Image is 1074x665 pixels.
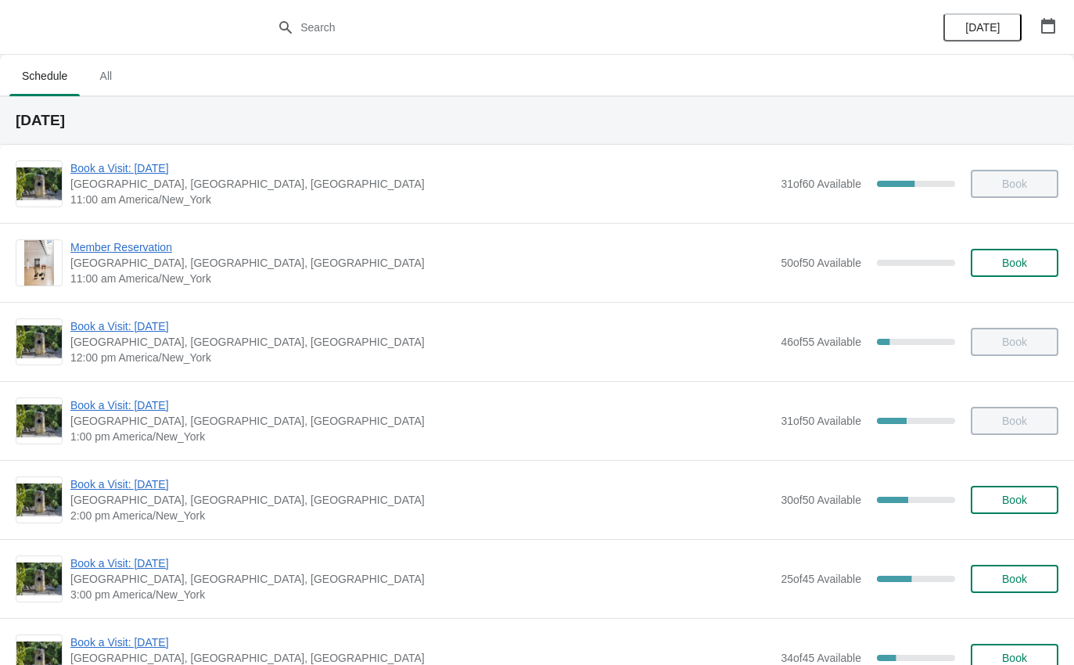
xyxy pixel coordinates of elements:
[24,240,55,286] img: Member Reservation | The Noguchi Museum, 33rd Road, Queens, NY, USA | 11:00 am America/New_York
[965,21,1000,34] span: [DATE]
[86,62,125,90] span: All
[70,334,773,350] span: [GEOGRAPHIC_DATA], [GEOGRAPHIC_DATA], [GEOGRAPHIC_DATA]
[70,239,773,255] span: Member Reservation
[16,483,62,516] img: Book a Visit: August 2025 | The Noguchi Museum, 33rd Road, Queens, NY, USA | 2:00 pm America/New_...
[1002,573,1027,585] span: Book
[70,587,773,602] span: 3:00 pm America/New_York
[1002,257,1027,269] span: Book
[70,176,773,192] span: [GEOGRAPHIC_DATA], [GEOGRAPHIC_DATA], [GEOGRAPHIC_DATA]
[971,565,1058,593] button: Book
[16,404,62,437] img: Book a Visit: August 2025 | The Noguchi Museum, 33rd Road, Queens, NY, USA | 1:00 pm America/New_...
[943,13,1022,41] button: [DATE]
[1002,494,1027,506] span: Book
[16,167,62,200] img: Book a Visit: August 2025 | The Noguchi Museum, 33rd Road, Queens, NY, USA | 11:00 am America/New...
[70,160,773,176] span: Book a Visit: [DATE]
[70,634,773,650] span: Book a Visit: [DATE]
[9,62,80,90] span: Schedule
[971,249,1058,277] button: Book
[70,555,773,571] span: Book a Visit: [DATE]
[70,350,773,365] span: 12:00 pm America/New_York
[781,652,861,664] span: 34 of 45 Available
[70,192,773,207] span: 11:00 am America/New_York
[781,415,861,427] span: 31 of 50 Available
[70,508,773,523] span: 2:00 pm America/New_York
[16,563,62,595] img: Book a Visit: August 2025 | The Noguchi Museum, 33rd Road, Queens, NY, USA | 3:00 pm America/New_...
[70,476,773,492] span: Book a Visit: [DATE]
[70,413,773,429] span: [GEOGRAPHIC_DATA], [GEOGRAPHIC_DATA], [GEOGRAPHIC_DATA]
[70,271,773,286] span: 11:00 am America/New_York
[16,325,62,358] img: Book a Visit: August 2025 | The Noguchi Museum, 33rd Road, Queens, NY, USA | 12:00 pm America/New...
[781,573,861,585] span: 25 of 45 Available
[781,336,861,348] span: 46 of 55 Available
[1002,652,1027,664] span: Book
[70,397,773,413] span: Book a Visit: [DATE]
[781,178,861,190] span: 31 of 60 Available
[70,571,773,587] span: [GEOGRAPHIC_DATA], [GEOGRAPHIC_DATA], [GEOGRAPHIC_DATA]
[300,13,806,41] input: Search
[781,494,861,506] span: 30 of 50 Available
[70,429,773,444] span: 1:00 pm America/New_York
[971,486,1058,514] button: Book
[70,492,773,508] span: [GEOGRAPHIC_DATA], [GEOGRAPHIC_DATA], [GEOGRAPHIC_DATA]
[70,318,773,334] span: Book a Visit: [DATE]
[781,257,861,269] span: 50 of 50 Available
[70,255,773,271] span: [GEOGRAPHIC_DATA], [GEOGRAPHIC_DATA], [GEOGRAPHIC_DATA]
[16,113,1058,128] h2: [DATE]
